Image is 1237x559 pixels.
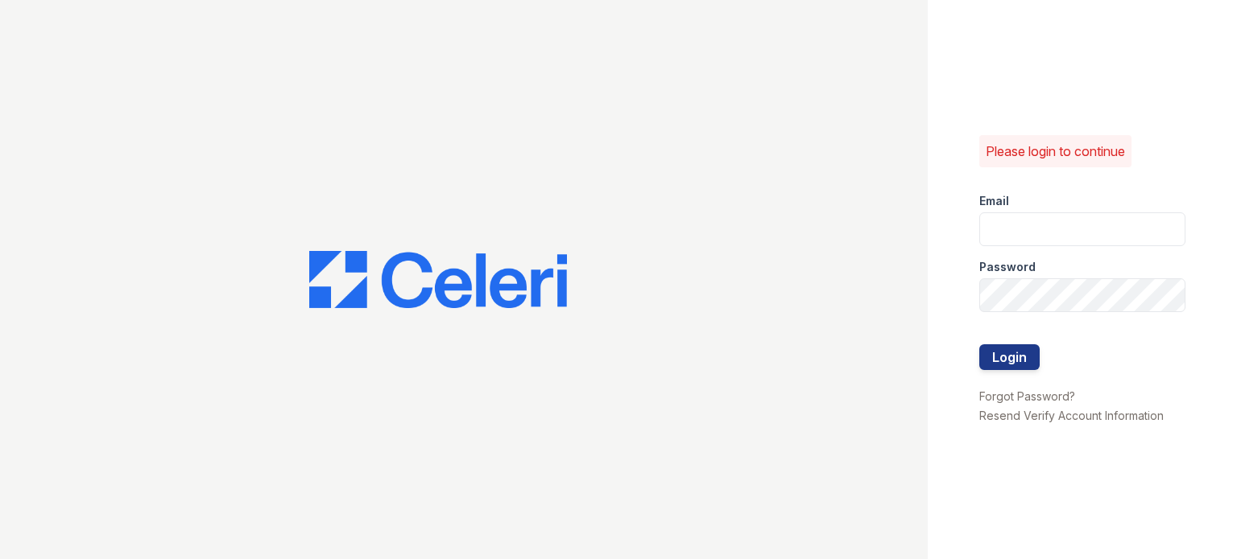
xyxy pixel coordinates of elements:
[309,251,567,309] img: CE_Logo_Blue-a8612792a0a2168367f1c8372b55b34899dd931a85d93a1a3d3e32e68fde9ad4.png
[986,142,1125,161] p: Please login to continue
[979,259,1036,275] label: Password
[979,409,1164,422] a: Resend Verify Account Information
[979,344,1040,370] button: Login
[979,193,1009,209] label: Email
[979,389,1075,403] a: Forgot Password?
